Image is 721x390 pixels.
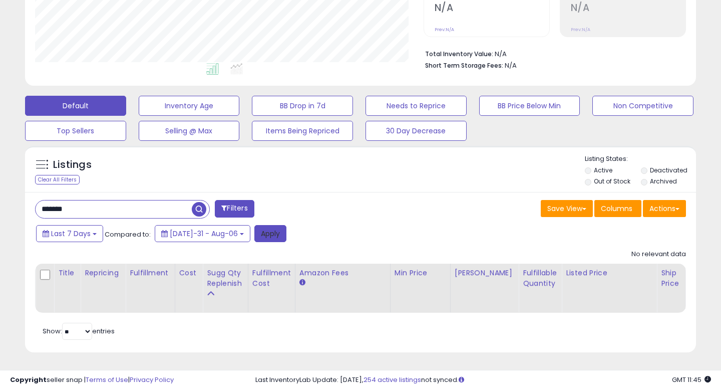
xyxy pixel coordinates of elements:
strong: Copyright [10,375,47,384]
th: Please note that this number is a calculation based on your required days of coverage and your ve... [203,264,248,313]
button: BB Price Below Min [479,96,580,116]
div: Fulfillment [130,268,170,278]
span: N/A [505,61,517,70]
label: Archived [650,177,677,185]
span: Show: entries [43,326,115,336]
label: Deactivated [650,166,687,174]
li: N/A [425,47,678,59]
button: Default [25,96,126,116]
a: Terms of Use [86,375,128,384]
button: Filters [215,200,254,218]
button: Save View [541,200,593,217]
button: Inventory Age [139,96,240,116]
small: Prev: N/A [571,27,590,33]
h2: N/A [571,2,685,16]
span: [DATE]-31 - Aug-06 [170,229,238,239]
div: Listed Price [566,268,652,278]
div: Title [58,268,76,278]
h2: N/A [435,2,549,16]
b: Total Inventory Value: [425,50,493,58]
button: Actions [643,200,686,217]
button: 30 Day Decrease [366,121,467,141]
div: Clear All Filters [35,175,80,184]
button: Items Being Repriced [252,121,353,141]
button: Apply [254,225,286,242]
small: Amazon Fees. [299,278,305,287]
b: Short Term Storage Fees: [425,61,503,70]
div: Min Price [395,268,446,278]
small: Prev: N/A [435,27,454,33]
div: Ship Price [661,268,681,289]
a: Privacy Policy [130,375,174,384]
button: Top Sellers [25,121,126,141]
div: Repricing [85,268,121,278]
button: Needs to Reprice [366,96,467,116]
span: Last 7 Days [51,229,91,239]
button: BB Drop in 7d [252,96,353,116]
div: [PERSON_NAME] [455,268,514,278]
p: Listing States: [585,154,696,164]
label: Out of Stock [594,177,630,185]
div: seller snap | | [10,375,174,385]
label: Active [594,166,612,174]
button: Last 7 Days [36,225,103,242]
div: Sugg Qty Replenish [207,268,244,289]
h5: Listings [53,158,92,172]
span: 2025-08-14 11:45 GMT [672,375,711,384]
button: Columns [594,200,641,217]
span: Compared to: [105,230,151,239]
div: Amazon Fees [299,268,386,278]
div: Fulfillment Cost [252,268,291,289]
button: [DATE]-31 - Aug-06 [155,225,250,242]
button: Non Competitive [592,96,693,116]
a: 254 active listings [364,375,421,384]
div: Fulfillable Quantity [523,268,557,289]
div: Last InventoryLab Update: [DATE], not synced. [255,375,711,385]
div: No relevant data [631,250,686,259]
span: Columns [601,204,632,214]
button: Selling @ Max [139,121,240,141]
div: Cost [179,268,199,278]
